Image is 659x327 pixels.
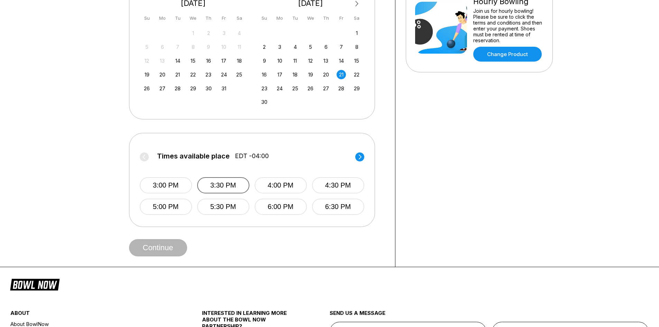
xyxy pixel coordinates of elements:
[219,56,229,65] div: Choose Friday, October 17th, 2025
[158,42,167,52] div: Not available Monday, October 6th, 2025
[275,13,284,23] div: Mo
[189,28,198,38] div: Not available Wednesday, October 1st, 2025
[219,28,229,38] div: Not available Friday, October 3rd, 2025
[142,56,152,65] div: Not available Sunday, October 12th, 2025
[173,84,182,93] div: Choose Tuesday, October 28th, 2025
[321,84,331,93] div: Choose Thursday, November 27th, 2025
[204,56,213,65] div: Choose Thursday, October 16th, 2025
[337,84,346,93] div: Choose Friday, November 28th, 2025
[415,2,467,54] img: Hourly Bowling
[306,70,315,79] div: Choose Wednesday, November 19th, 2025
[260,84,269,93] div: Choose Sunday, November 23rd, 2025
[235,28,244,38] div: Not available Saturday, October 4th, 2025
[189,70,198,79] div: Choose Wednesday, October 22nd, 2025
[291,70,300,79] div: Choose Tuesday, November 18th, 2025
[235,70,244,79] div: Choose Saturday, October 25th, 2025
[352,13,361,23] div: Sa
[337,56,346,65] div: Choose Friday, November 14th, 2025
[219,42,229,52] div: Not available Friday, October 10th, 2025
[291,13,300,23] div: Tu
[158,70,167,79] div: Choose Monday, October 20th, 2025
[173,56,182,65] div: Choose Tuesday, October 14th, 2025
[306,42,315,52] div: Choose Wednesday, November 5th, 2025
[312,177,364,193] button: 4:30 PM
[219,13,229,23] div: Fr
[260,13,269,23] div: Su
[473,8,543,43] div: Join us for hourly bowling! Please be sure to click the terms and conditions and then enter your ...
[352,70,361,79] div: Choose Saturday, November 22nd, 2025
[352,56,361,65] div: Choose Saturday, November 15th, 2025
[255,177,307,193] button: 4:00 PM
[259,28,363,107] div: month 2025-11
[142,70,152,79] div: Choose Sunday, October 19th, 2025
[173,70,182,79] div: Choose Tuesday, October 21st, 2025
[173,13,182,23] div: Tu
[275,70,284,79] div: Choose Monday, November 17th, 2025
[473,47,542,62] a: Change Product
[142,42,152,52] div: Not available Sunday, October 5th, 2025
[235,152,269,160] span: EDT -04:00
[337,13,346,23] div: Fr
[189,13,198,23] div: We
[158,84,167,93] div: Choose Monday, October 27th, 2025
[337,70,346,79] div: Choose Friday, November 21st, 2025
[142,84,152,93] div: Choose Sunday, October 26th, 2025
[197,177,249,193] button: 3:30 PM
[321,56,331,65] div: Choose Thursday, November 13th, 2025
[189,56,198,65] div: Choose Wednesday, October 15th, 2025
[189,42,198,52] div: Not available Wednesday, October 8th, 2025
[260,56,269,65] div: Choose Sunday, November 9th, 2025
[204,70,213,79] div: Choose Thursday, October 23rd, 2025
[219,84,229,93] div: Choose Friday, October 31st, 2025
[330,310,649,322] div: send us a message
[204,28,213,38] div: Not available Thursday, October 2nd, 2025
[291,84,300,93] div: Choose Tuesday, November 25th, 2025
[235,56,244,65] div: Choose Saturday, October 18th, 2025
[321,42,331,52] div: Choose Thursday, November 6th, 2025
[173,42,182,52] div: Not available Tuesday, October 7th, 2025
[321,13,331,23] div: Th
[275,84,284,93] div: Choose Monday, November 24th, 2025
[260,70,269,79] div: Choose Sunday, November 16th, 2025
[204,13,213,23] div: Th
[142,13,152,23] div: Su
[260,97,269,107] div: Choose Sunday, November 30th, 2025
[141,28,245,93] div: month 2025-10
[352,42,361,52] div: Choose Saturday, November 8th, 2025
[306,84,315,93] div: Choose Wednesday, November 26th, 2025
[10,310,170,320] div: about
[235,42,244,52] div: Not available Saturday, October 11th, 2025
[275,56,284,65] div: Choose Monday, November 10th, 2025
[337,42,346,52] div: Choose Friday, November 7th, 2025
[140,199,192,215] button: 5:00 PM
[157,152,230,160] span: Times available place
[204,42,213,52] div: Not available Thursday, October 9th, 2025
[352,84,361,93] div: Choose Saturday, November 29th, 2025
[306,56,315,65] div: Choose Wednesday, November 12th, 2025
[275,42,284,52] div: Choose Monday, November 3rd, 2025
[235,13,244,23] div: Sa
[158,13,167,23] div: Mo
[204,84,213,93] div: Choose Thursday, October 30th, 2025
[306,13,315,23] div: We
[189,84,198,93] div: Choose Wednesday, October 29th, 2025
[321,70,331,79] div: Choose Thursday, November 20th, 2025
[260,42,269,52] div: Choose Sunday, November 2nd, 2025
[255,199,307,215] button: 6:00 PM
[291,56,300,65] div: Choose Tuesday, November 11th, 2025
[140,177,192,193] button: 3:00 PM
[291,42,300,52] div: Choose Tuesday, November 4th, 2025
[219,70,229,79] div: Choose Friday, October 24th, 2025
[197,199,249,215] button: 5:30 PM
[158,56,167,65] div: Not available Monday, October 13th, 2025
[312,199,364,215] button: 6:30 PM
[352,28,361,38] div: Choose Saturday, November 1st, 2025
